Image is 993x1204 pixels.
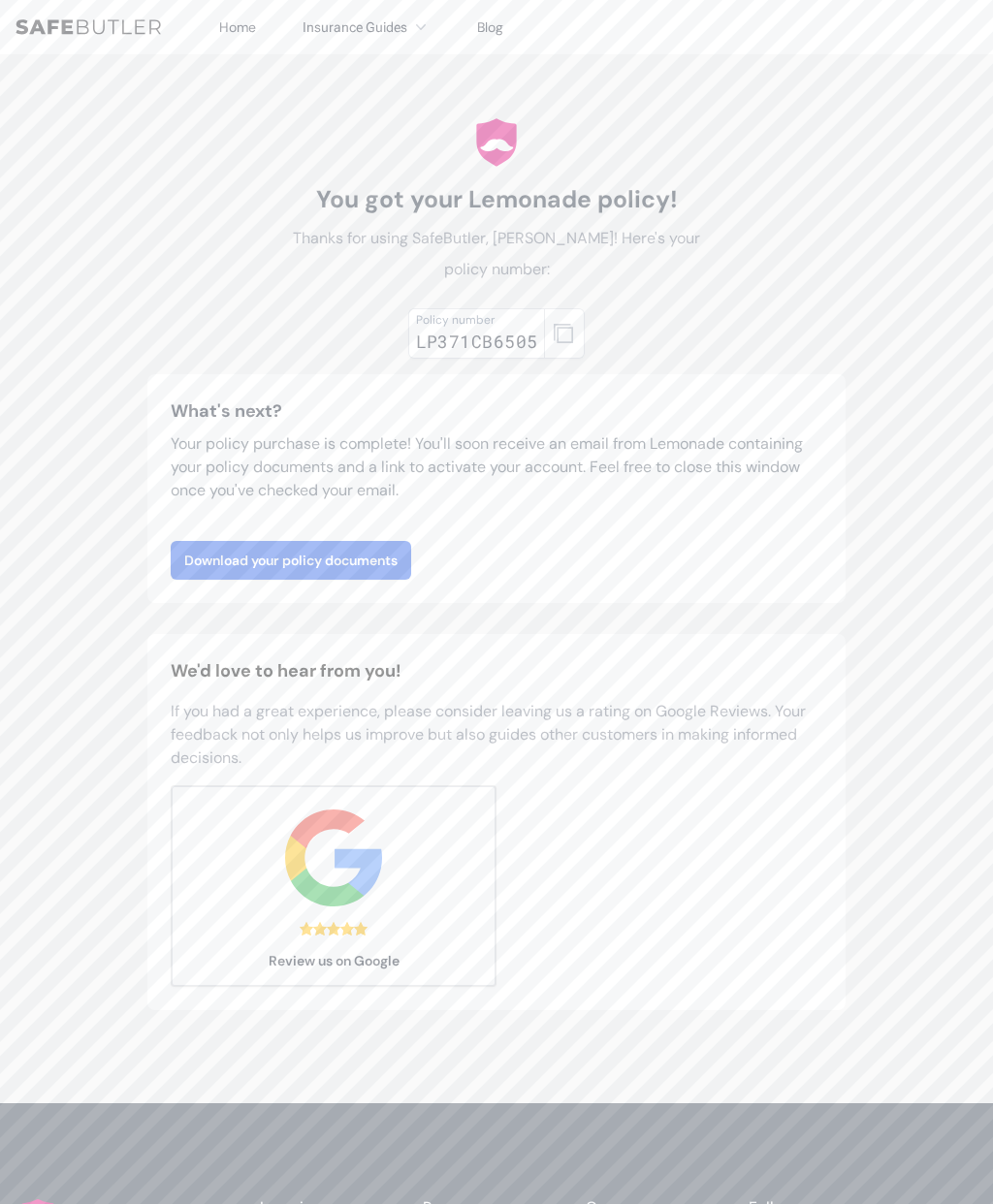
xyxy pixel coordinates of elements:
[219,18,256,36] a: Home
[171,785,496,987] a: Review us on Google
[279,184,714,215] h1: You got your Lemonade policy!
[279,223,714,285] p: Thanks for using SafeButler, [PERSON_NAME]! Here's your policy number:
[285,809,382,906] img: google.svg
[303,16,431,39] button: Insurance Guides
[477,18,503,36] a: Blog
[171,657,822,684] h2: We'd love to hear from you!
[171,541,411,580] a: Download your policy documents
[171,432,822,502] p: Your policy purchase is complete! You'll soon receive an email from Lemonade containing your poli...
[171,397,822,425] h3: What's next?
[416,312,538,328] div: Policy number
[416,328,538,355] div: LP371CB6505
[16,19,161,35] img: SafeButler Text Logo
[300,922,368,935] div: 5.0
[171,700,822,770] p: If you had a great experience, please consider leaving us a rating on Google Reviews. Your feedba...
[172,951,496,970] span: Review us on Google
